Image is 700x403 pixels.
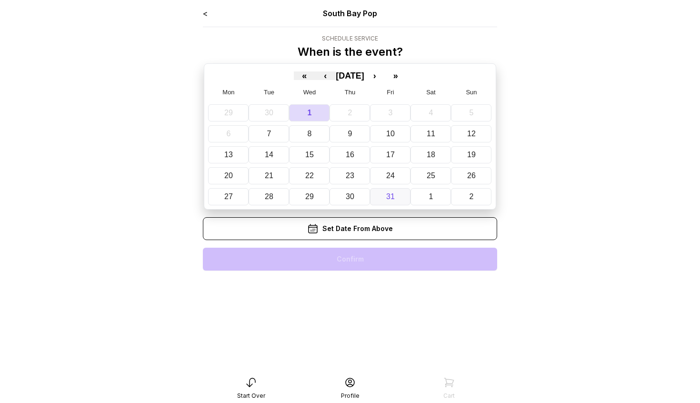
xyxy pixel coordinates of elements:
[222,89,234,96] abbr: Monday
[265,109,273,117] abbr: September 30, 2025
[264,89,274,96] abbr: Tuesday
[451,146,491,163] button: October 19, 2025
[385,71,406,80] button: »
[443,392,455,400] div: Cart
[451,104,491,121] button: October 5, 2025
[224,151,233,159] abbr: October 13, 2025
[305,151,314,159] abbr: October 15, 2025
[370,188,410,205] button: October 31, 2025
[346,192,354,201] abbr: October 30, 2025
[208,146,249,163] button: October 13, 2025
[227,130,231,138] abbr: October 6, 2025
[330,125,370,142] button: October 9, 2025
[249,104,289,121] button: September 30, 2025
[427,171,435,180] abbr: October 25, 2025
[370,167,410,184] button: October 24, 2025
[346,171,354,180] abbr: October 23, 2025
[429,192,433,201] abbr: November 1, 2025
[470,109,474,117] abbr: October 5, 2025
[265,171,273,180] abbr: October 21, 2025
[410,146,451,163] button: October 18, 2025
[308,130,312,138] abbr: October 8, 2025
[341,392,360,400] div: Profile
[208,125,249,142] button: October 6, 2025
[308,109,312,117] abbr: October 1, 2025
[289,125,330,142] button: October 8, 2025
[426,89,436,96] abbr: Saturday
[265,192,273,201] abbr: October 28, 2025
[289,167,330,184] button: October 22, 2025
[249,188,289,205] button: October 28, 2025
[203,217,497,240] div: Set Date From Above
[305,171,314,180] abbr: October 22, 2025
[249,125,289,142] button: October 7, 2025
[370,146,410,163] button: October 17, 2025
[330,188,370,205] button: October 30, 2025
[298,35,403,42] div: Schedule Service
[224,171,233,180] abbr: October 20, 2025
[451,125,491,142] button: October 12, 2025
[208,104,249,121] button: September 29, 2025
[451,167,491,184] button: October 26, 2025
[224,192,233,201] abbr: October 27, 2025
[386,171,395,180] abbr: October 24, 2025
[386,130,395,138] abbr: October 10, 2025
[208,188,249,205] button: October 27, 2025
[294,71,315,80] button: «
[467,151,476,159] abbr: October 19, 2025
[289,146,330,163] button: October 15, 2025
[336,71,364,81] span: [DATE]
[208,167,249,184] button: October 20, 2025
[429,109,433,117] abbr: October 4, 2025
[237,392,265,400] div: Start Over
[346,151,354,159] abbr: October 16, 2025
[410,104,451,121] button: October 4, 2025
[315,71,336,80] button: ‹
[410,188,451,205] button: November 1, 2025
[298,44,403,60] p: When is the event?
[427,130,435,138] abbr: October 11, 2025
[410,167,451,184] button: October 25, 2025
[389,109,393,117] abbr: October 3, 2025
[265,151,273,159] abbr: October 14, 2025
[387,89,394,96] abbr: Friday
[249,146,289,163] button: October 14, 2025
[289,104,330,121] button: October 1, 2025
[348,109,352,117] abbr: October 2, 2025
[370,104,410,121] button: October 3, 2025
[289,188,330,205] button: October 29, 2025
[467,130,476,138] abbr: October 12, 2025
[467,171,476,180] abbr: October 26, 2025
[466,89,477,96] abbr: Sunday
[330,104,370,121] button: October 2, 2025
[348,130,352,138] abbr: October 9, 2025
[364,71,385,80] button: ›
[370,125,410,142] button: October 10, 2025
[470,192,474,201] abbr: November 2, 2025
[249,167,289,184] button: October 21, 2025
[336,71,364,80] button: [DATE]
[303,89,316,96] abbr: Wednesday
[410,125,451,142] button: October 11, 2025
[451,188,491,205] button: November 2, 2025
[305,192,314,201] abbr: October 29, 2025
[330,146,370,163] button: October 16, 2025
[267,130,271,138] abbr: October 7, 2025
[330,167,370,184] button: October 23, 2025
[203,9,208,18] a: <
[427,151,435,159] abbr: October 18, 2025
[262,8,439,19] div: South Bay Pop
[386,192,395,201] abbr: October 31, 2025
[345,89,355,96] abbr: Thursday
[224,109,233,117] abbr: September 29, 2025
[386,151,395,159] abbr: October 17, 2025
